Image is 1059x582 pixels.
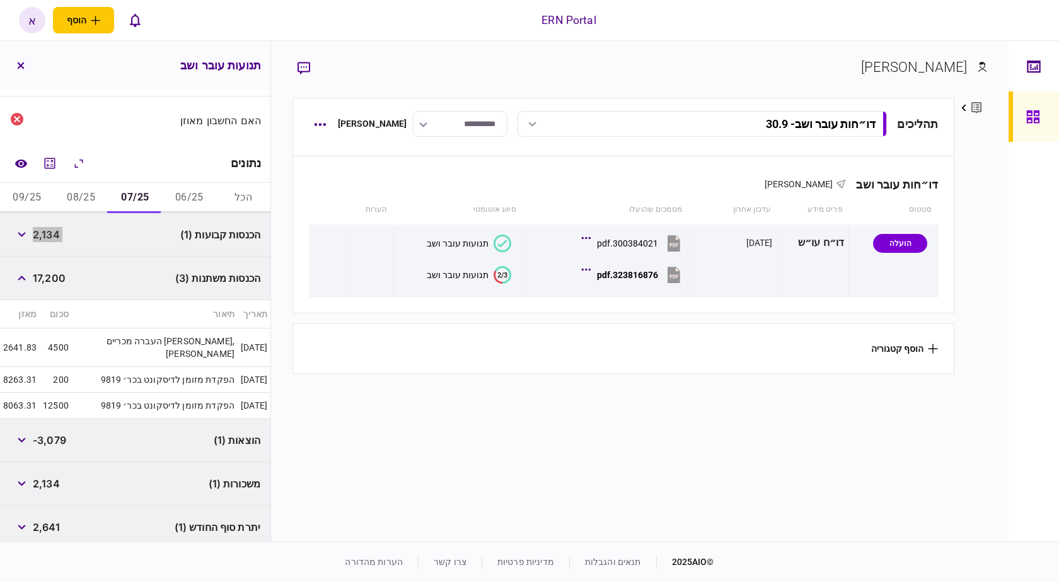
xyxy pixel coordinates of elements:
div: הועלה [873,234,927,253]
span: [PERSON_NAME] [765,179,833,189]
td: 12500 [40,393,72,419]
button: תנועות עובר ושב [427,235,511,252]
div: דו״ח עו״ש [782,229,845,257]
th: סיווג אוטומטי [394,195,523,224]
div: דו״חות עובר ושב [846,178,938,191]
div: נתונים [231,157,261,170]
span: 2,641 [33,520,60,535]
th: הערות [349,195,393,224]
button: פתח רשימת התראות [122,7,148,33]
button: מחשבון [38,152,61,175]
button: 07/25 [108,183,163,213]
span: -3,079 [33,433,66,448]
td: [DATE] [238,329,270,367]
th: פריט מידע [777,195,849,224]
span: הכנסות קבועות (1) [180,227,260,242]
h3: תנועות עובר ושב [180,60,261,71]
a: הערות מהדורה [345,557,403,567]
button: הרחב\כווץ הכל [67,152,90,175]
span: משכורות (1) [209,476,260,491]
td: העברה מכריים [PERSON_NAME], [PERSON_NAME] [72,329,238,367]
button: 08/25 [54,183,108,213]
button: הוסף קטגוריה [871,344,938,354]
td: [DATE] [238,393,270,419]
a: תנאים והגבלות [585,557,641,567]
div: [PERSON_NAME] [338,117,407,131]
td: הפקדת מזומן לדיסקונט בכר׳ 9819 [72,393,238,419]
div: תנועות עובר ושב [427,238,489,248]
button: פתח תפריט להוספת לקוח [53,7,114,33]
div: האם החשבון מאוזן [141,115,262,125]
button: 2/3תנועות עובר ושב [427,266,511,284]
div: ERN Portal [541,12,596,28]
span: 2,134 [33,476,60,491]
div: תהליכים [897,115,938,132]
div: 323816876.pdf [597,270,658,280]
button: הכל [216,183,270,213]
button: 300384021.pdf [584,229,683,257]
div: © 2025 AIO [656,556,714,569]
a: צרו קשר [434,557,466,567]
th: תיאור [72,300,238,329]
div: דו״חות עובר ושב - 30.9 [766,117,876,131]
span: 2,134 [33,227,60,242]
th: מסמכים שהועלו [523,195,688,224]
div: [PERSON_NAME] [861,57,968,78]
span: הוצאות (1) [214,433,260,448]
th: סטטוס [849,195,938,224]
td: 200 [40,367,72,393]
th: סכום [40,300,72,329]
th: עדכון אחרון [688,195,777,224]
td: [DATE] [238,367,270,393]
td: הפקדת מזומן לדיסקונט בכר׳ 9819 [72,367,238,393]
div: [DATE] [746,236,773,249]
span: יתרת סוף החודש (1) [175,520,260,535]
button: א [19,7,45,33]
button: 06/25 [162,183,216,213]
span: הכנסות משתנות (3) [175,271,260,286]
a: השוואה למסמך [9,152,32,175]
span: 17,200 [33,271,66,286]
th: תאריך [238,300,270,329]
div: 300384021.pdf [597,238,658,248]
button: 323816876.pdf [584,260,683,289]
button: דו״חות עובר ושב- 30.9 [518,111,887,137]
text: 2/3 [497,271,507,279]
a: מדיניות פרטיות [497,557,554,567]
td: 4500 [40,329,72,367]
div: תנועות עובר ושב [427,270,489,280]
